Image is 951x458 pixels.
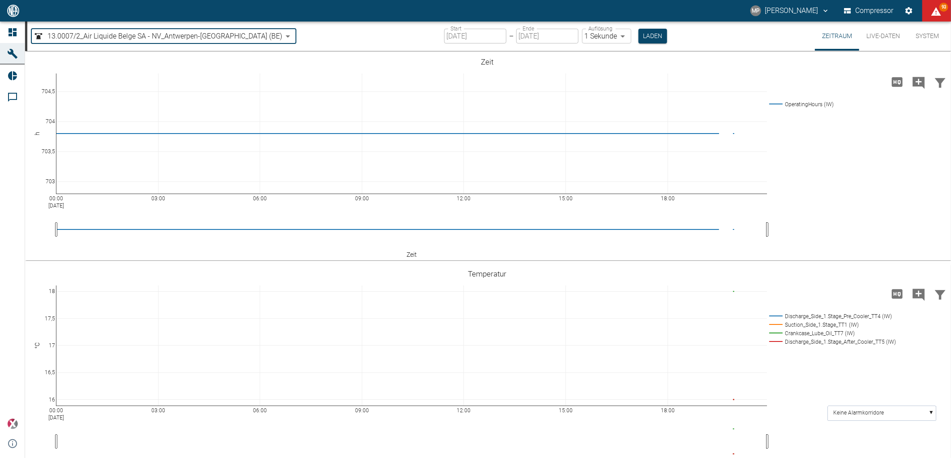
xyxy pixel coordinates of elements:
[859,22,907,51] button: Live-Daten
[582,29,631,43] div: 1 Sekunde
[523,25,534,32] label: Ende
[930,70,951,94] button: Daten filtern
[749,3,831,19] button: marc.philipps@neac.de
[638,29,667,43] button: Laden
[33,31,282,42] a: 13.0007/2_Air Liquide Belge SA - NV_Antwerpen-[GEOGRAPHIC_DATA] (BE)
[887,289,908,298] span: Hohe Auflösung
[7,419,18,429] img: Xplore Logo
[450,25,462,32] label: Start
[930,282,951,306] button: Daten filtern
[887,77,908,86] span: Hohe Auflösung
[750,5,761,16] div: MP
[939,3,948,12] span: 93
[907,22,947,51] button: System
[842,3,895,19] button: Compressor
[444,29,506,43] input: DD.MM.YYYY
[509,31,514,41] p: –
[833,410,884,416] text: Keine Alarmkorridore
[588,25,613,32] label: Auflösung
[908,70,930,94] button: Kommentar hinzufügen
[908,282,930,306] button: Kommentar hinzufügen
[815,22,859,51] button: Zeitraum
[901,3,917,19] button: Einstellungen
[516,29,578,43] input: DD.MM.YYYY
[47,31,282,41] span: 13.0007/2_Air Liquide Belge SA - NV_Antwerpen-[GEOGRAPHIC_DATA] (BE)
[6,4,20,17] img: logo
